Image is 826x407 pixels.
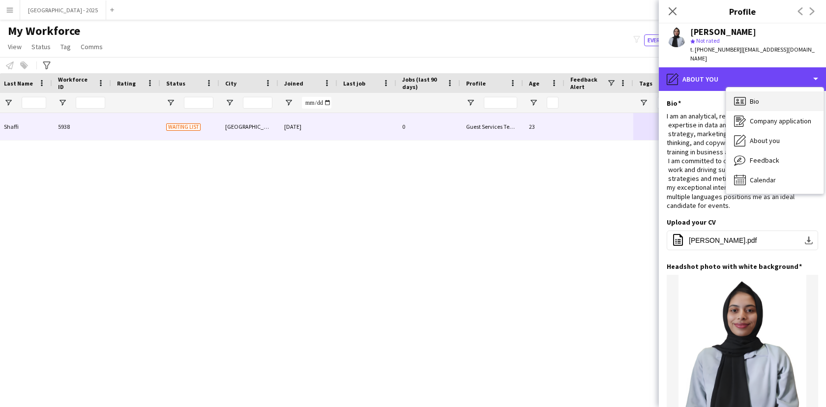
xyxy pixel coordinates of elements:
[750,175,776,184] span: Calendar
[639,98,648,107] button: Open Filter Menu
[60,42,71,51] span: Tag
[4,98,13,107] button: Open Filter Menu
[667,99,681,108] h3: Bio
[529,98,538,107] button: Open Filter Menu
[570,76,607,90] span: Feedback Alert
[460,113,523,140] div: Guest Services Team
[117,80,136,87] span: Rating
[750,97,759,106] span: Bio
[667,218,716,227] h3: Upload your CV
[659,67,826,91] div: About you
[4,40,26,53] a: View
[41,59,53,71] app-action-btn: Advanced filters
[750,156,779,165] span: Feedback
[76,97,105,109] input: Workforce ID Filter Input
[58,76,93,90] span: Workforce ID
[219,113,278,140] div: [GEOGRAPHIC_DATA]
[278,113,337,140] div: [DATE]
[529,80,539,87] span: Age
[696,37,720,44] span: Not rated
[726,111,824,131] div: Company application
[750,136,780,145] span: About you
[657,97,686,109] input: Tags Filter Input
[52,113,111,140] div: 5938
[667,112,818,210] div: I am an analytical, results-driven professional with expertise in data analysis, research, conten...
[166,80,185,87] span: Status
[690,46,815,62] span: | [EMAIL_ADDRESS][DOMAIN_NAME]
[284,80,303,87] span: Joined
[690,46,741,53] span: t. [PHONE_NUMBER]
[343,80,365,87] span: Last job
[4,80,33,87] span: Last Name
[20,0,106,20] button: [GEOGRAPHIC_DATA] - 2025
[523,113,564,140] div: 23
[689,236,757,244] span: [PERSON_NAME].pdf
[225,80,236,87] span: City
[57,40,75,53] a: Tag
[726,170,824,190] div: Calendar
[8,42,22,51] span: View
[166,98,175,107] button: Open Filter Menu
[166,123,201,131] span: Waiting list
[466,80,486,87] span: Profile
[484,97,517,109] input: Profile Filter Input
[690,28,756,36] div: [PERSON_NAME]
[396,113,460,140] div: 0
[659,5,826,18] h3: Profile
[547,97,559,109] input: Age Filter Input
[726,150,824,170] div: Feedback
[639,80,652,87] span: Tags
[750,116,811,125] span: Company application
[28,40,55,53] a: Status
[284,98,293,107] button: Open Filter Menu
[81,42,103,51] span: Comms
[77,40,107,53] a: Comms
[58,98,67,107] button: Open Filter Menu
[667,231,818,250] button: [PERSON_NAME].pdf
[644,34,696,46] button: Everyone12,637
[667,262,802,271] h3: Headshot photo with white background
[8,24,80,38] span: My Workforce
[225,98,234,107] button: Open Filter Menu
[31,42,51,51] span: Status
[402,76,442,90] span: Jobs (last 90 days)
[726,91,824,111] div: Bio
[184,97,213,109] input: Status Filter Input
[466,98,475,107] button: Open Filter Menu
[302,97,331,109] input: Joined Filter Input
[726,131,824,150] div: About you
[22,97,46,109] input: Last Name Filter Input
[243,97,272,109] input: City Filter Input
